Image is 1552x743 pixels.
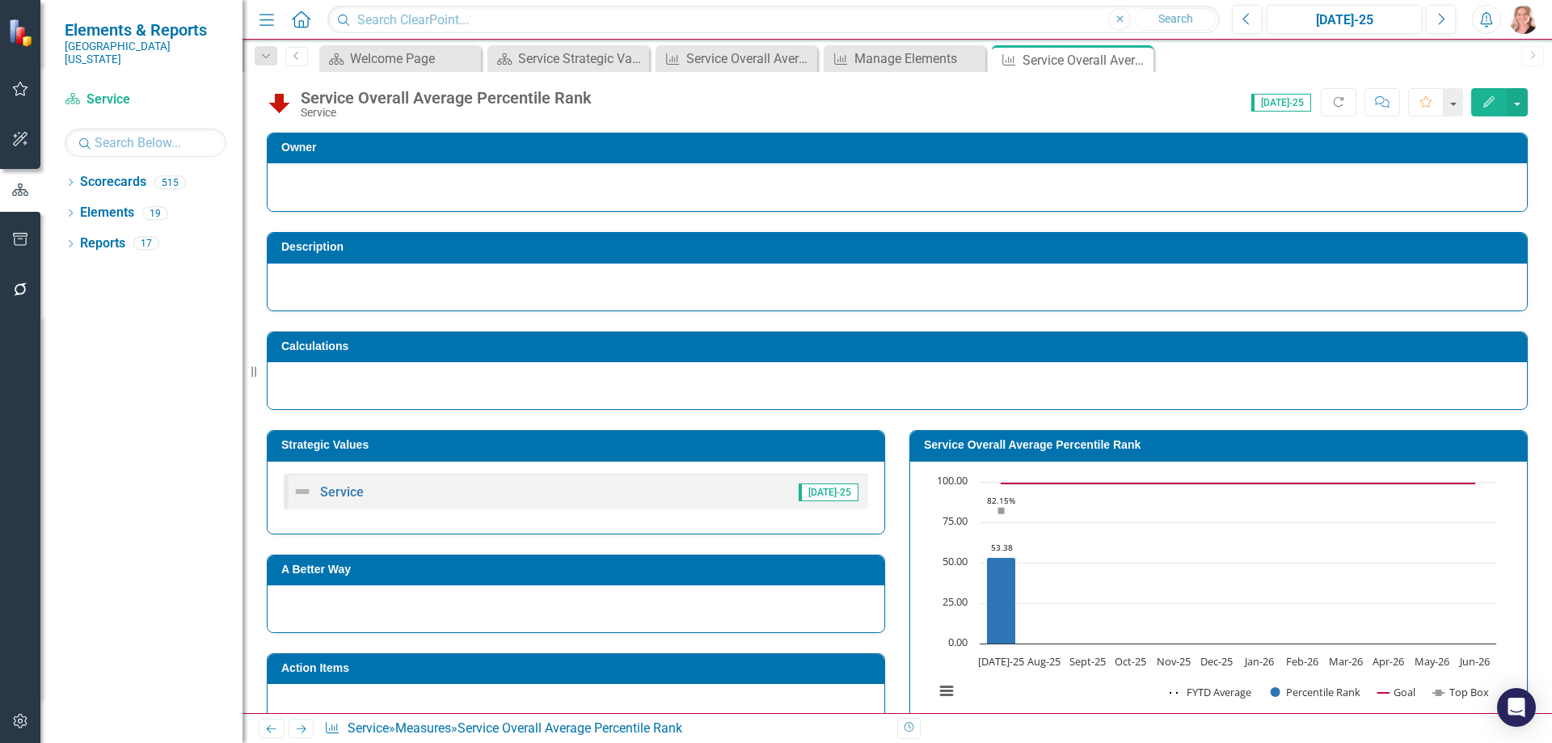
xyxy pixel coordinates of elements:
[281,241,1519,253] h3: Description
[924,439,1519,451] h3: Service Overall Average Percentile Rank
[854,49,981,69] div: Manage Elements
[320,484,364,500] a: Service
[458,720,682,736] div: Service Overall Average Percentile Rank
[281,340,1519,353] h3: Calculations
[324,720,885,738] div: » »
[133,237,159,251] div: 17
[281,141,1519,154] h3: Owner
[1286,654,1318,669] text: Feb-26
[998,507,1005,513] g: Top Box, series 4 of 4. Line with 12 data points.
[926,474,1511,716] div: Chart. Highcharts interactive chart.
[1115,654,1146,669] text: Oct-25
[65,129,226,157] input: Search Below...
[660,49,813,69] a: Service Overall Average Percentile Rank
[1243,654,1274,669] text: Jan-26
[491,49,645,69] a: Service Strategic Value Dashboard
[987,495,1015,506] text: 82.15%
[350,49,477,69] div: Welcome Page
[1373,654,1404,669] text: Apr-26
[1200,654,1233,669] text: Dec-25
[1272,11,1416,30] div: [DATE]-25
[327,6,1220,34] input: Search ClearPoint...
[395,720,451,736] a: Measures
[943,594,968,609] text: 25.00
[943,513,968,528] text: 75.00
[267,90,293,116] img: Below Plan
[1069,654,1106,669] text: Sept-25
[1135,8,1216,31] button: Search
[1023,50,1149,70] div: Service Overall Average Percentile Rank
[281,662,876,674] h3: Action Items
[1271,685,1361,699] button: Show Percentile Rank
[1433,685,1489,699] button: Show Top Box
[1170,685,1253,699] button: Show FYTD Average
[948,635,968,649] text: 0.00
[1251,94,1311,112] span: [DATE]-25
[987,482,1476,644] g: Percentile Rank, series 2 of 4. Bar series with 12 bars.
[293,482,312,501] img: Not Defined
[65,20,226,40] span: Elements & Reports
[828,49,981,69] a: Manage Elements
[301,89,592,107] div: Service Overall Average Percentile Rank
[281,564,876,576] h3: A Better Way
[281,439,876,451] h3: Strategic Values
[348,720,389,736] a: Service
[1027,654,1061,669] text: Aug-25
[987,557,1016,644] path: Jul-25, 53.375. Percentile Rank.
[978,654,1024,669] text: [DATE]-25
[80,234,125,253] a: Reports
[991,542,1013,553] text: 53.38
[518,49,645,69] div: Service Strategic Value Dashboard
[937,473,968,488] text: 100.00
[1497,688,1536,727] div: Open Intercom Messenger
[80,173,146,192] a: Scorecards
[1157,654,1191,669] text: Nov-25
[1377,685,1415,699] button: Show Goal
[943,554,968,568] text: 50.00
[926,474,1504,716] svg: Interactive chart
[1458,654,1490,669] text: Jun-26
[1509,5,1538,34] img: Tiffany LaCoste
[998,507,1005,513] path: Jul-25, 82.14875. Top Box.
[1267,5,1422,34] button: [DATE]-25
[686,49,813,69] div: Service Overall Average Percentile Rank
[65,91,226,109] a: Service
[935,680,958,703] button: View chart menu, Chart
[998,480,1478,487] g: Goal, series 3 of 4. Line with 12 data points.
[1415,654,1449,669] text: May-26
[65,40,226,66] small: [GEOGRAPHIC_DATA][US_STATE]
[998,554,1005,560] g: FYTD Average, series 1 of 4. Line with 12 data points.
[1158,12,1193,25] span: Search
[80,204,134,222] a: Elements
[301,107,592,119] div: Service
[1329,654,1363,669] text: Mar-26
[154,175,186,189] div: 515
[799,483,858,501] span: [DATE]-25
[8,19,36,47] img: ClearPoint Strategy
[142,206,168,220] div: 19
[323,49,477,69] a: Welcome Page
